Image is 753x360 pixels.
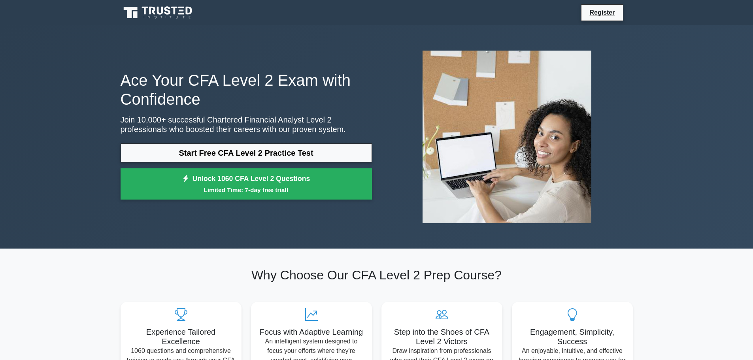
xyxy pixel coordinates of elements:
[121,168,372,200] a: Unlock 1060 CFA Level 2 QuestionsLimited Time: 7-day free trial!
[121,71,372,109] h1: Ace Your CFA Level 2 Exam with Confidence
[127,327,235,346] h5: Experience Tailored Excellence
[388,327,496,346] h5: Step into the Shoes of CFA Level 2 Victors
[585,8,619,17] a: Register
[121,115,372,134] p: Join 10,000+ successful Chartered Financial Analyst Level 2 professionals who boosted their caree...
[121,143,372,162] a: Start Free CFA Level 2 Practice Test
[518,327,627,346] h5: Engagement, Simplicity, Success
[121,268,633,283] h2: Why Choose Our CFA Level 2 Prep Course?
[257,327,366,337] h5: Focus with Adaptive Learning
[130,185,362,194] small: Limited Time: 7-day free trial!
